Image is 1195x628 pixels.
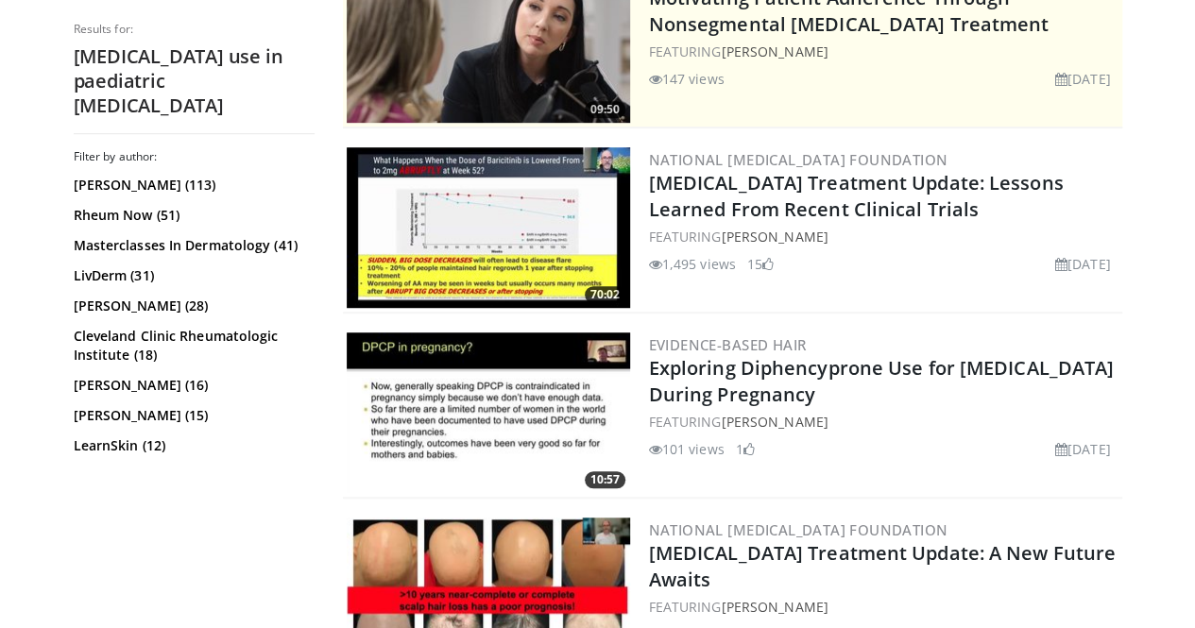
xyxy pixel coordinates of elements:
li: 1 [736,439,755,459]
div: FEATURING [649,227,1118,246]
a: LivDerm (31) [74,266,310,285]
li: 101 views [649,439,725,459]
a: [MEDICAL_DATA] Treatment Update: A New Future Awaits [649,540,1117,592]
li: [DATE] [1055,254,1111,274]
a: [MEDICAL_DATA] Treatment Update: Lessons Learned From Recent Clinical Trials [649,170,1064,222]
div: FEATURING [649,412,1118,432]
li: [DATE] [1055,69,1111,89]
a: Masterclasses In Dermatology (41) [74,236,310,255]
a: [PERSON_NAME] [721,413,828,431]
a: Evidence-Based Hair [649,335,807,354]
li: 15 [747,254,774,274]
p: Results for: [74,22,315,37]
img: cd86e124-709f-4179-8394-c9db50f64d06.300x170_q85_crop-smart_upscale.jpg [347,147,630,308]
a: Cleveland Clinic Rheumatologic Institute (18) [74,327,310,365]
a: LearnSkin (12) [74,436,310,455]
a: National [MEDICAL_DATA] Foundation [649,150,948,169]
a: [PERSON_NAME] [721,598,828,616]
span: 70:02 [585,286,625,303]
a: [PERSON_NAME] [721,228,828,246]
a: [PERSON_NAME] (113) [74,176,310,195]
a: 10:57 [347,332,630,493]
div: FEATURING [649,42,1118,61]
a: Rheum Now (51) [74,206,310,225]
a: [PERSON_NAME] (16) [74,376,310,395]
a: Exploring Diphencyprone Use for [MEDICAL_DATA] During Pregnancy [649,355,1115,407]
span: 09:50 [585,101,625,118]
span: 10:57 [585,471,625,488]
li: 147 views [649,69,725,89]
a: [PERSON_NAME] (28) [74,297,310,315]
a: National [MEDICAL_DATA] Foundation [649,520,948,539]
li: 1,495 views [649,254,736,274]
li: [DATE] [1055,439,1111,459]
a: [PERSON_NAME] (15) [74,406,310,425]
h3: Filter by author: [74,149,315,164]
a: [PERSON_NAME] [721,42,828,60]
img: 01dcbcb3-28cc-4c60-8161-51eadf72ffd4.300x170_q85_crop-smart_upscale.jpg [347,332,630,493]
h2: [MEDICAL_DATA] use in paediatric [MEDICAL_DATA] [74,44,315,118]
div: FEATURING [649,597,1118,617]
a: 70:02 [347,147,630,308]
